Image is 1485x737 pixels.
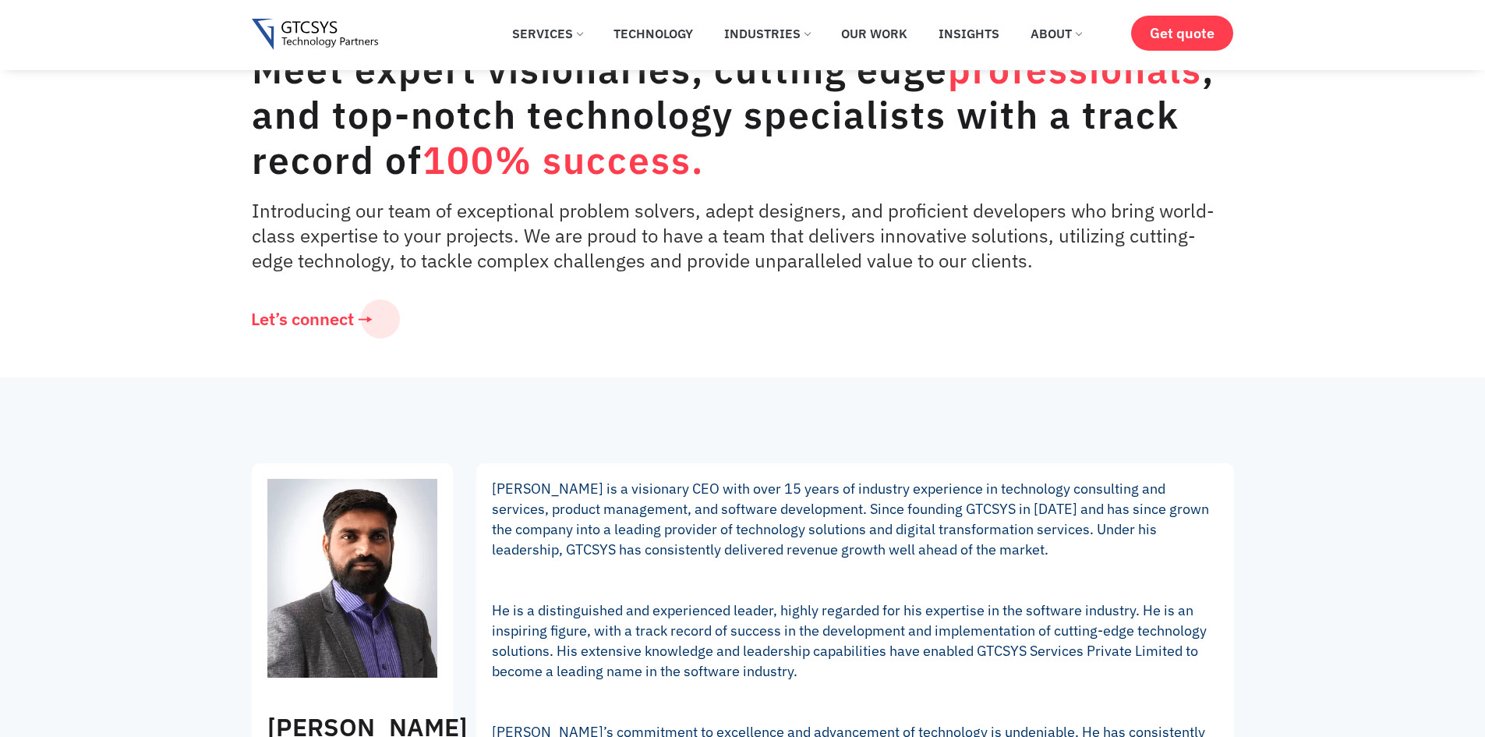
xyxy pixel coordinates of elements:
[712,16,822,51] a: Industries
[251,310,354,328] span: Let’s connect
[1019,16,1093,51] a: About
[500,16,594,51] a: Services
[927,16,1011,51] a: Insights
[228,299,400,338] a: Let’s connect
[829,16,919,51] a: Our Work
[423,136,704,184] span: 100% success.
[267,479,437,678] img: Mukesh Lagadhir CEO of GTCSYS Software Development Company
[252,198,1226,273] p: Introducing our team of exceptional problem solvers, adept designers, and proficient developers w...
[602,16,705,51] a: Technology
[252,19,379,51] img: Gtcsys logo
[1131,16,1233,51] a: Get quote
[1388,640,1485,714] iframe: chat widget
[1150,25,1215,41] span: Get quote
[252,47,1226,182] div: Meet expert visionaries, cutting edge , and top-notch technology specialists with a track record of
